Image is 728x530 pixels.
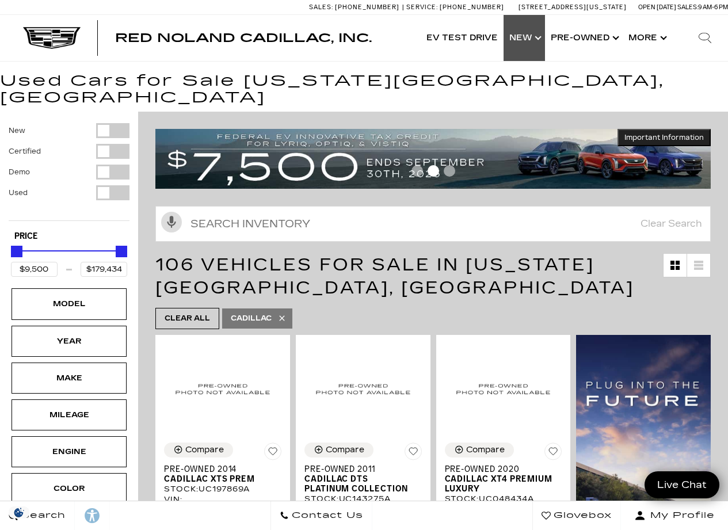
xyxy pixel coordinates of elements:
span: Go to slide 3 [444,165,455,177]
a: Live Chat [645,471,719,498]
button: Important Information [618,129,711,146]
input: Maximum [81,262,127,277]
div: Filter by Vehicle Type [9,123,129,220]
svg: Click to toggle on voice search [161,212,182,232]
span: [PHONE_NUMBER] [440,3,504,11]
button: Save Vehicle [264,443,281,464]
span: Contact Us [289,508,363,524]
span: Cadillac XT4 Premium Luxury [445,474,554,494]
a: Service: [PHONE_NUMBER] [402,4,507,10]
a: Pre-Owned 2020Cadillac XT4 Premium Luxury [445,464,562,494]
div: Compare [185,445,224,455]
span: Cadillac [231,311,272,326]
button: More [623,15,670,61]
input: Minimum [11,262,58,277]
div: EngineEngine [12,436,127,467]
span: Pre-Owned 2014 [164,464,273,474]
span: Sales: [309,3,333,11]
section: Click to Open Cookie Consent Modal [6,506,32,518]
span: Clear All [165,311,210,326]
span: 9 AM-6 PM [698,3,728,11]
span: Sales: [677,3,698,11]
button: Save Vehicle [544,443,562,464]
button: Compare Vehicle [164,443,233,457]
div: Maximum Price [116,246,127,257]
a: Sales: [PHONE_NUMBER] [309,4,402,10]
div: ColorColor [12,473,127,504]
span: Live Chat [651,478,712,491]
img: 2014 Cadillac XTS PREM [164,344,281,434]
div: ModelModel [12,288,127,319]
div: Stock : UC143275A [304,494,422,504]
button: Save Vehicle [405,443,422,464]
img: vrp-tax-ending-august-version [155,129,711,188]
div: MakeMake [12,363,127,394]
label: Used [9,187,28,199]
div: Price [11,242,127,277]
span: Pre-Owned 2011 [304,464,413,474]
div: VIN: [US_VEHICLE_IDENTIFICATION_NUMBER] [164,494,281,515]
span: Important Information [624,133,704,142]
img: 2020 Cadillac XT4 Premium Luxury [445,344,562,434]
div: Compare [466,445,505,455]
button: Open user profile menu [621,501,728,530]
div: YearYear [12,326,127,357]
label: Demo [9,166,30,178]
div: MileageMileage [12,399,127,430]
a: Pre-Owned 2011Cadillac DTS Platinum Collection [304,464,422,494]
h5: Price [14,231,124,242]
span: Open [DATE] [638,3,676,11]
div: Stock : UC048434A [445,494,562,504]
a: Glovebox [532,501,621,530]
img: Cadillac Dark Logo with Cadillac White Text [23,27,81,49]
div: Model [40,298,98,310]
a: EV Test Drive [421,15,504,61]
span: Red Noland Cadillac, Inc. [115,31,372,45]
a: New [504,15,545,61]
span: Pre-Owned 2020 [445,464,554,474]
div: Year [40,335,98,348]
img: 2011 Cadillac DTS Platinum Collection [304,344,422,434]
div: Engine [40,445,98,458]
button: Compare Vehicle [304,443,373,457]
a: Pre-Owned [545,15,623,61]
span: Glovebox [551,508,612,524]
input: Search Inventory [155,206,711,242]
a: Pre-Owned 2014Cadillac XTS PREM [164,464,281,484]
div: Compare [326,445,364,455]
div: Stock : UC197869A [164,484,281,494]
label: New [9,125,25,136]
a: [STREET_ADDRESS][US_STATE] [519,3,627,11]
div: Minimum Price [11,246,22,257]
span: Go to slide 1 [411,165,423,177]
img: Opt-Out Icon [6,506,32,518]
span: My Profile [646,508,715,524]
div: Make [40,372,98,384]
span: [PHONE_NUMBER] [335,3,399,11]
span: Cadillac XTS PREM [164,474,273,484]
span: Search [18,508,66,524]
a: Contact Us [270,501,372,530]
span: 106 Vehicles for Sale in [US_STATE][GEOGRAPHIC_DATA], [GEOGRAPHIC_DATA] [155,254,634,298]
div: Mileage [40,409,98,421]
span: Service: [406,3,438,11]
span: Cadillac DTS Platinum Collection [304,474,413,494]
label: Certified [9,146,41,157]
span: Go to slide 2 [428,165,439,177]
button: Compare Vehicle [445,443,514,457]
div: Color [40,482,98,495]
a: Red Noland Cadillac, Inc. [115,32,372,44]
